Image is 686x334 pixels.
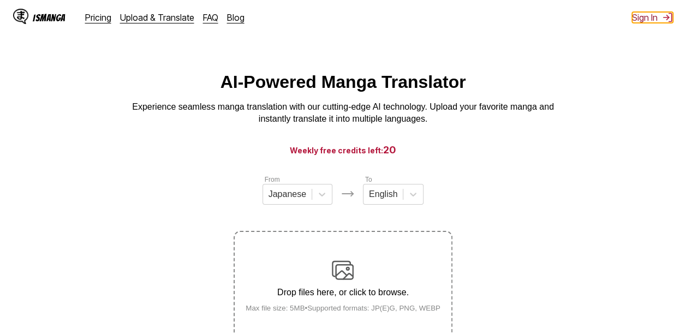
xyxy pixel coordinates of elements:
label: From [265,176,280,183]
a: IsManga LogoIsManga [13,9,85,26]
a: Pricing [85,12,111,23]
img: Sign out [662,12,673,23]
h1: AI-Powered Manga Translator [220,72,466,92]
a: Blog [227,12,244,23]
h3: Weekly free credits left: [26,143,660,157]
label: To [365,176,372,183]
button: Sign In [632,12,673,23]
small: Max file size: 5MB • Supported formats: JP(E)G, PNG, WEBP [237,304,449,312]
p: Experience seamless manga translation with our cutting-edge AI technology. Upload your favorite m... [125,101,562,126]
div: IsManga [33,13,65,23]
a: Upload & Translate [120,12,194,23]
a: FAQ [203,12,218,23]
img: Languages icon [341,187,354,200]
img: IsManga Logo [13,9,28,24]
p: Drop files here, or click to browse. [237,288,449,297]
span: 20 [383,144,396,156]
